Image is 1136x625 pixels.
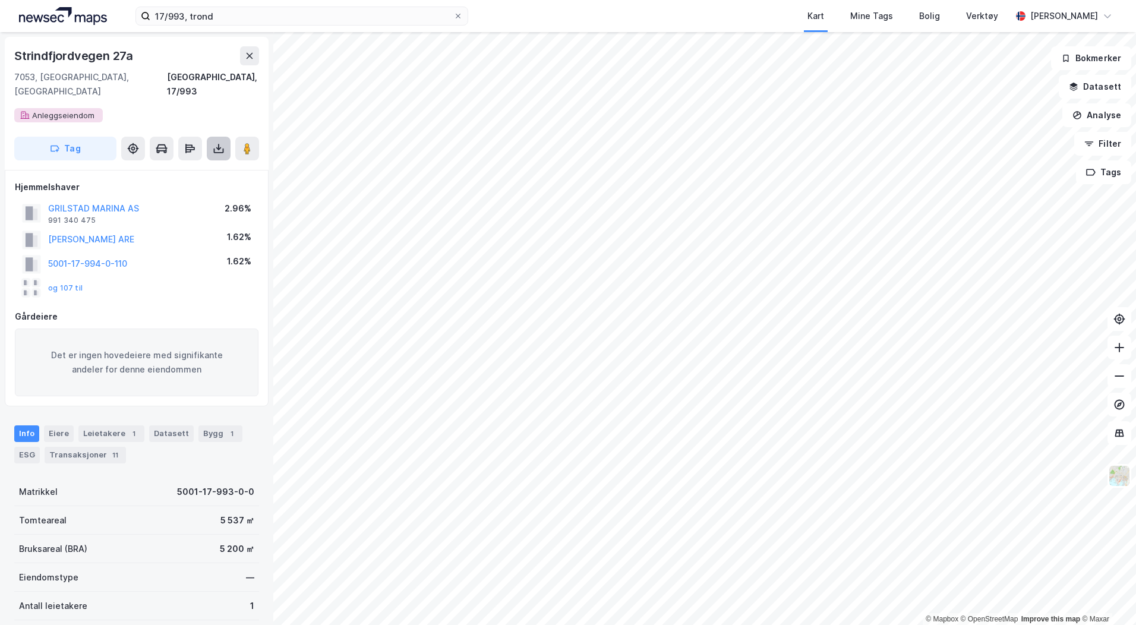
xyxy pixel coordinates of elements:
[149,425,194,442] div: Datasett
[807,9,824,23] div: Kart
[1021,615,1080,623] a: Improve this map
[48,216,96,225] div: 991 340 475
[198,425,242,442] div: Bygg
[14,46,135,65] div: Strindfjordvegen 27a
[926,615,958,623] a: Mapbox
[227,230,251,244] div: 1.62%
[19,7,107,25] img: logo.a4113a55bc3d86da70a041830d287a7e.svg
[1076,160,1131,184] button: Tags
[246,570,254,585] div: —
[109,449,121,461] div: 11
[78,425,144,442] div: Leietakere
[966,9,998,23] div: Verktøy
[19,542,87,556] div: Bruksareal (BRA)
[15,329,258,396] div: Det er ingen hovedeiere med signifikante andeler for denne eiendommen
[167,70,259,99] div: [GEOGRAPHIC_DATA], 17/993
[961,615,1018,623] a: OpenStreetMap
[1051,46,1131,70] button: Bokmerker
[1108,465,1131,487] img: Z
[919,9,940,23] div: Bolig
[44,425,74,442] div: Eiere
[45,447,126,463] div: Transaksjoner
[15,180,258,194] div: Hjemmelshaver
[1059,75,1131,99] button: Datasett
[1030,9,1098,23] div: [PERSON_NAME]
[14,447,40,463] div: ESG
[14,425,39,442] div: Info
[227,254,251,269] div: 1.62%
[19,570,78,585] div: Eiendomstype
[226,428,238,440] div: 1
[850,9,893,23] div: Mine Tags
[220,542,254,556] div: 5 200 ㎡
[1074,132,1131,156] button: Filter
[250,599,254,613] div: 1
[225,201,251,216] div: 2.96%
[14,70,167,99] div: 7053, [GEOGRAPHIC_DATA], [GEOGRAPHIC_DATA]
[150,7,453,25] input: Søk på adresse, matrikkel, gårdeiere, leietakere eller personer
[177,485,254,499] div: 5001-17-993-0-0
[128,428,140,440] div: 1
[1077,568,1136,625] iframe: Chat Widget
[15,310,258,324] div: Gårdeiere
[220,513,254,528] div: 5 537 ㎡
[19,485,58,499] div: Matrikkel
[1062,103,1131,127] button: Analyse
[14,137,116,160] button: Tag
[19,513,67,528] div: Tomteareal
[19,599,87,613] div: Antall leietakere
[1077,568,1136,625] div: Kontrollprogram for chat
